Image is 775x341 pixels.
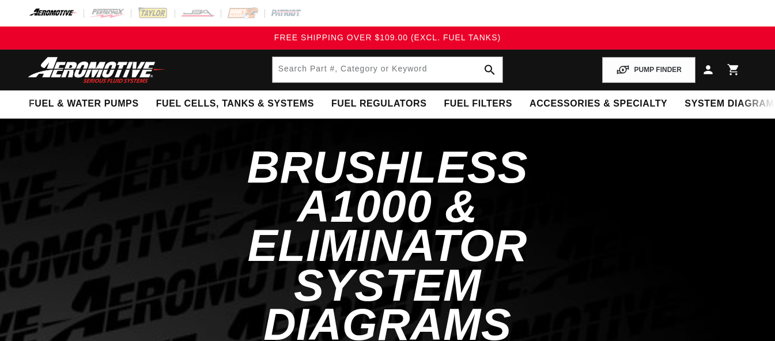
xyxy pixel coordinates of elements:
button: PUMP FINDER [602,57,695,83]
img: Aeromotive [25,56,169,84]
span: Accessories & Specialty [530,98,667,110]
span: Fuel Cells, Tanks & Systems [156,98,314,110]
span: Fuel & Water Pumps [29,98,139,110]
span: FREE SHIPPING OVER $109.00 (EXCL. FUEL TANKS) [274,33,501,42]
summary: Fuel Cells, Tanks & Systems [148,90,323,118]
summary: Fuel Regulators [323,90,435,118]
button: search button [477,57,502,82]
summary: Accessories & Specialty [521,90,676,118]
span: Fuel Regulators [331,98,426,110]
summary: Fuel & Water Pumps [20,90,148,118]
input: Search by Part Number, Category or Keyword [273,57,503,82]
summary: Fuel Filters [435,90,521,118]
span: Fuel Filters [444,98,512,110]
